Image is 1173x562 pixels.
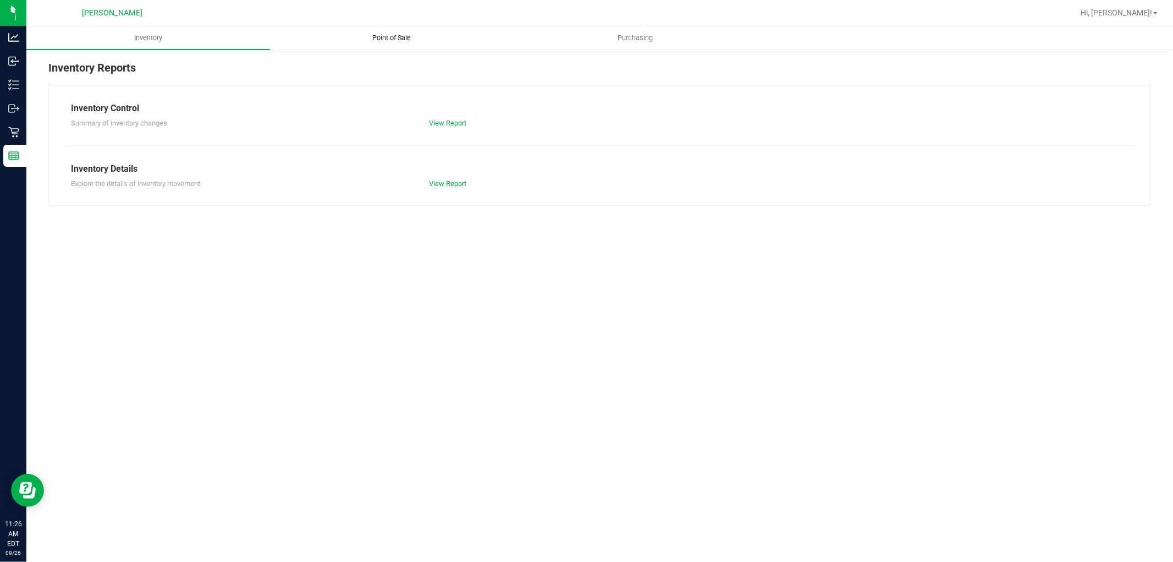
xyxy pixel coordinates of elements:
a: Purchasing [514,26,757,50]
div: Inventory Details [71,162,1128,176]
inline-svg: Retail [8,127,19,138]
inline-svg: Reports [8,150,19,161]
span: Hi, [PERSON_NAME]! [1081,8,1152,17]
p: 09/26 [5,549,21,557]
a: Point of Sale [270,26,514,50]
div: Inventory Control [71,102,1128,115]
iframe: Resource center [11,474,44,507]
a: Inventory [26,26,270,50]
inline-svg: Inventory [8,79,19,90]
a: View Report [429,179,466,188]
span: Summary of inventory changes [71,119,167,127]
div: Inventory Reports [48,59,1151,85]
span: Inventory [119,33,177,43]
span: Purchasing [603,33,668,43]
inline-svg: Outbound [8,103,19,114]
span: [PERSON_NAME] [82,8,142,18]
inline-svg: Analytics [8,32,19,43]
p: 11:26 AM EDT [5,519,21,549]
span: Point of Sale [358,33,426,43]
span: Explore the details of inventory movement [71,179,200,188]
a: View Report [429,119,466,127]
inline-svg: Inbound [8,56,19,67]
